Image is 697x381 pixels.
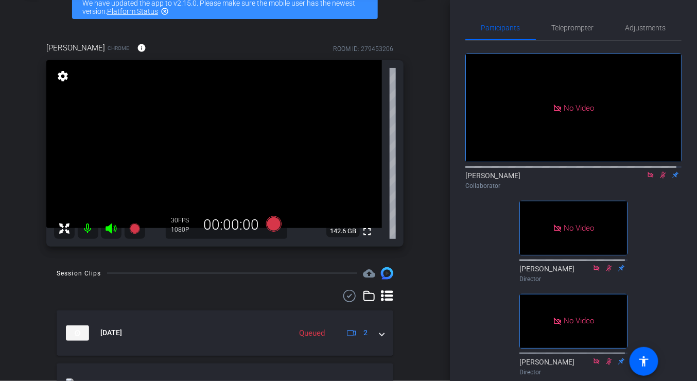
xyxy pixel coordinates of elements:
[552,24,594,31] span: Teleprompter
[465,170,682,190] div: [PERSON_NAME]
[519,264,628,284] div: [PERSON_NAME]
[294,327,330,339] div: Queued
[108,44,129,52] span: Chrome
[171,226,197,234] div: 1080P
[161,7,169,15] mat-icon: highlight_off
[564,316,594,325] span: No Video
[326,225,360,237] span: 142.6 GB
[465,181,682,190] div: Collaborator
[564,223,594,233] span: No Video
[137,43,146,53] mat-icon: info
[178,217,189,224] span: FPS
[361,226,373,238] mat-icon: fullscreen
[66,325,89,341] img: thumb-nail
[625,24,666,31] span: Adjustments
[57,268,101,279] div: Session Clips
[46,42,105,54] span: [PERSON_NAME]
[519,357,628,377] div: [PERSON_NAME]
[363,327,368,338] span: 2
[107,7,158,15] a: Platform Status
[57,310,393,356] mat-expansion-panel-header: thumb-nail[DATE]Queued2
[564,103,594,112] span: No Video
[363,267,375,280] mat-icon: cloud_upload
[519,368,628,377] div: Director
[56,70,70,82] mat-icon: settings
[171,216,197,224] div: 30
[100,327,122,338] span: [DATE]
[381,267,393,280] img: Session clips
[481,24,520,31] span: Participants
[333,44,393,54] div: ROOM ID: 279453206
[197,216,266,234] div: 00:00:00
[363,267,375,280] span: Destinations for your clips
[638,355,650,368] mat-icon: accessibility
[519,274,628,284] div: Director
